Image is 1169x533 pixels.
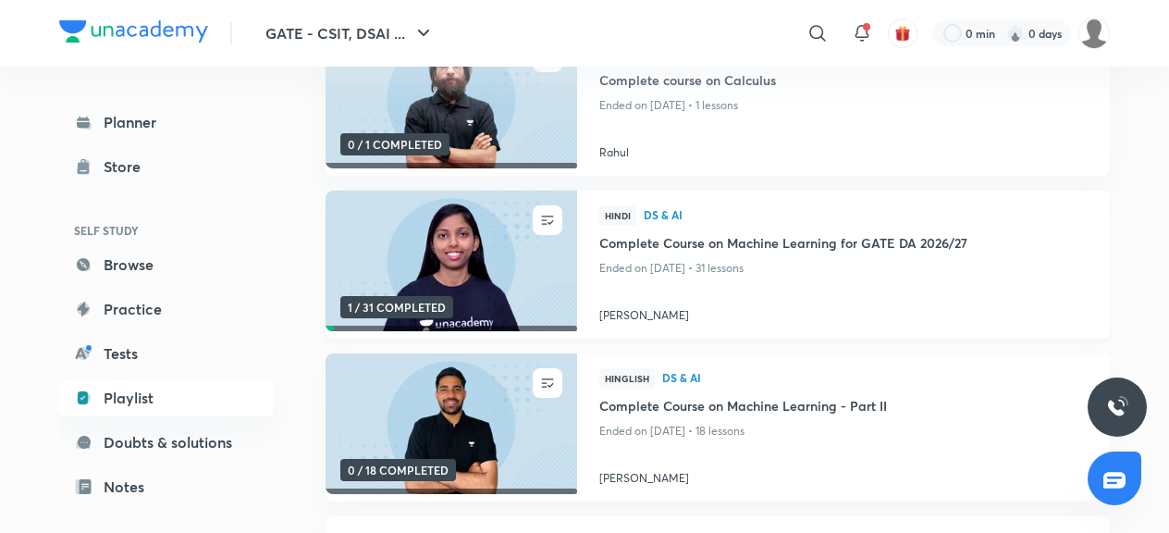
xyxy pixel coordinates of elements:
[599,463,1088,487] a: [PERSON_NAME]
[326,191,577,339] a: new-thumbnail1 / 31 COMPLETED
[59,335,274,372] a: Tests
[599,70,1088,93] a: Complete course on Calculus
[59,20,208,47] a: Company Logo
[326,353,577,502] a: new-thumbnail0 / 18 COMPLETED
[599,300,1088,324] a: [PERSON_NAME]
[599,233,1088,256] a: Complete Course on Machine Learning for GATE DA 2026/27
[599,368,655,389] span: Hinglish
[59,148,274,185] a: Store
[644,209,1088,220] span: DS & AI
[59,20,208,43] img: Company Logo
[254,15,446,52] button: GATE - CSIT, DSAI ...
[1106,396,1128,418] img: ttu
[888,19,917,48] button: avatar
[340,133,449,155] span: 0 / 1 COMPLETED
[599,205,636,226] span: Hindi
[599,396,1088,419] a: Complete Course on Machine Learning - Part II
[599,137,1088,161] a: Rahul
[59,424,274,461] a: Doubts & solutions
[59,246,274,283] a: Browse
[59,215,274,246] h6: SELF STUDY
[662,372,1088,385] a: DS & AI
[662,372,1088,383] span: DS & AI
[59,379,274,416] a: Playlist
[326,28,577,176] a: new-thumbnail0 / 1 COMPLETED
[323,27,579,170] img: new-thumbnail
[323,353,579,496] img: new-thumbnail
[340,296,453,318] span: 1 / 31 COMPLETED
[599,419,1088,443] p: Ended on [DATE] • 18 lessons
[894,25,911,42] img: avatar
[599,256,1088,280] p: Ended on [DATE] • 31 lessons
[59,104,274,141] a: Planner
[599,93,1088,118] p: Ended on [DATE] • 1 lessons
[644,209,1088,222] a: DS & AI
[1078,18,1110,49] img: ABHINAV PANWAR
[1006,24,1025,43] img: streak
[59,468,274,505] a: Notes
[104,155,152,178] div: Store
[59,291,274,328] a: Practice
[340,459,456,481] span: 0 / 18 COMPLETED
[323,190,579,333] img: new-thumbnail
